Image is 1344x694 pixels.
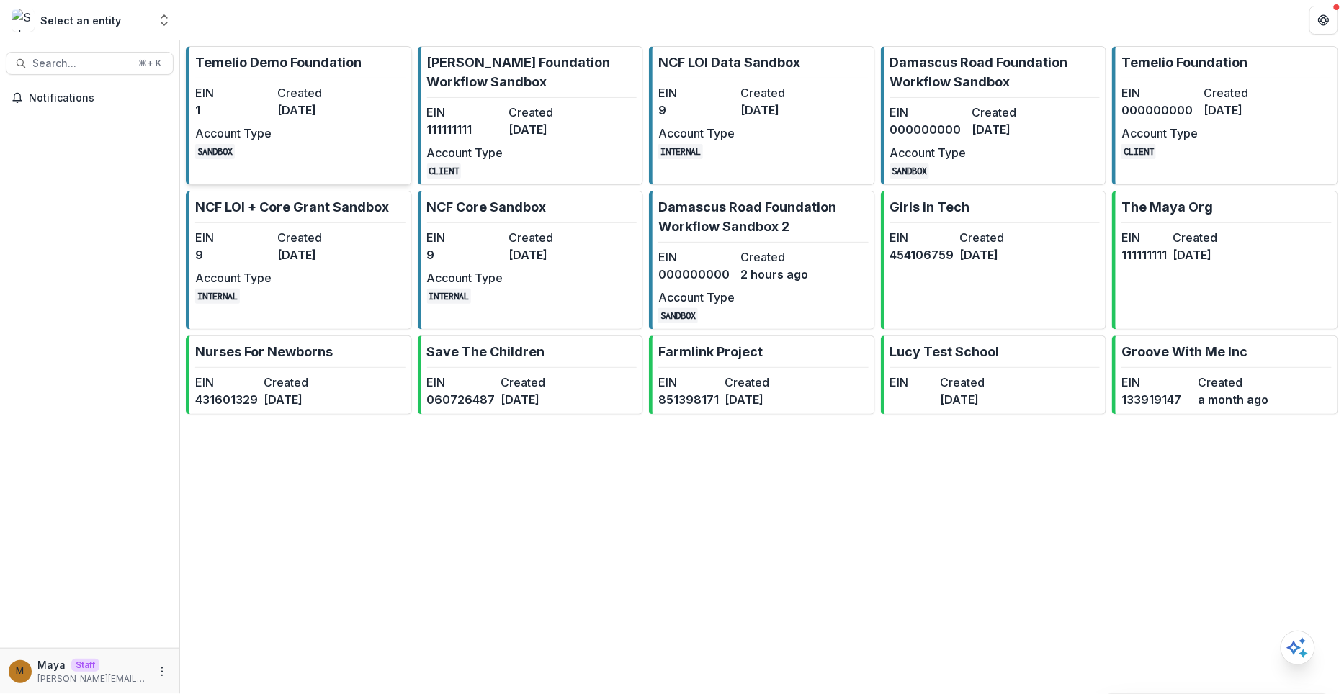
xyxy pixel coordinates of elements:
[725,374,785,391] dt: Created
[277,229,354,246] dt: Created
[1281,631,1315,665] button: Open AI Assistant
[890,53,1101,91] p: Damascus Road Foundation Workflow Sandbox
[972,104,1049,121] dt: Created
[186,191,412,330] a: NCF LOI + Core Grant SandboxEIN9Created[DATE]Account TypeINTERNAL
[195,342,333,361] p: Nurses For Newborns
[195,102,272,119] dd: 1
[890,163,930,179] code: SANDBOX
[509,121,586,138] dd: [DATE]
[17,667,24,676] div: Maya
[427,104,503,121] dt: EIN
[37,672,148,685] p: [PERSON_NAME][EMAIL_ADDRESS][DOMAIN_NAME]
[960,246,1024,263] dd: [DATE]
[1198,374,1268,391] dt: Created
[427,289,472,304] code: INTERNAL
[427,144,503,161] dt: Account Type
[658,289,735,306] dt: Account Type
[1121,53,1247,72] p: Temelio Foundation
[427,374,496,391] dt: EIN
[1121,125,1198,142] dt: Account Type
[186,335,412,415] a: Nurses For NewbornsEIN431601329Created[DATE]
[658,308,698,323] code: SANDBOX
[29,92,168,104] span: Notifications
[725,391,785,408] dd: [DATE]
[941,391,985,408] dd: [DATE]
[972,121,1049,138] dd: [DATE]
[1121,342,1247,361] p: Groove With Me Inc
[1121,246,1167,263] dd: 111111111
[649,335,875,415] a: Farmlink ProjectEIN851398171Created[DATE]
[195,374,258,391] dt: EIN
[277,102,354,119] dd: [DATE]
[649,191,875,330] a: Damascus Road Foundation Workflow Sandbox 2EIN000000000Created2 hours agoAccount TypeSANDBOX
[658,248,735,266] dt: EIN
[1121,374,1192,391] dt: EIN
[658,102,735,119] dd: 9
[1121,229,1167,246] dt: EIN
[1173,229,1218,246] dt: Created
[195,53,362,72] p: Temelio Demo Foundation
[658,84,735,102] dt: EIN
[427,269,503,287] dt: Account Type
[195,84,272,102] dt: EIN
[649,46,875,185] a: NCF LOI Data SandboxEIN9Created[DATE]Account TypeINTERNAL
[32,58,130,70] span: Search...
[427,342,545,361] p: Save The Children
[890,104,967,121] dt: EIN
[1112,191,1338,330] a: The Maya OrgEIN111111111Created[DATE]
[881,191,1107,330] a: Girls in TechEIN454106759Created[DATE]
[186,46,412,185] a: Temelio Demo FoundationEIN1Created[DATE]Account TypeSANDBOX
[418,335,644,415] a: Save The ChildrenEIN060726487Created[DATE]
[135,55,164,71] div: ⌘ + K
[427,53,637,91] p: [PERSON_NAME] Foundation Workflow Sandbox
[890,246,954,263] dd: 454106759
[1121,102,1198,119] dd: 000000000
[427,246,503,263] dd: 9
[890,144,967,161] dt: Account Type
[890,197,970,217] p: Girls in Tech
[418,46,644,185] a: [PERSON_NAME] Foundation Workflow SandboxEIN111111111Created[DATE]Account TypeCLIENT
[277,84,354,102] dt: Created
[195,125,272,142] dt: Account Type
[195,144,235,159] code: SANDBOX
[501,391,570,408] dd: [DATE]
[277,246,354,263] dd: [DATE]
[658,342,763,361] p: Farmlink Project
[658,197,869,236] p: Damascus Road Foundation Workflow Sandbox 2
[6,52,174,75] button: Search...
[1121,84,1198,102] dt: EIN
[1121,144,1156,159] code: CLIENT
[1112,335,1338,415] a: Groove With Me IncEIN133919147Createda month ago
[1204,84,1280,102] dt: Created
[658,53,800,72] p: NCF LOI Data Sandbox
[195,391,258,408] dd: 431601329
[881,335,1107,415] a: Lucy Test SchoolEINCreated[DATE]
[1204,102,1280,119] dd: [DATE]
[960,229,1024,246] dt: Created
[941,374,985,391] dt: Created
[658,266,735,283] dd: 000000000
[509,229,586,246] dt: Created
[6,86,174,109] button: Notifications
[195,246,272,263] dd: 9
[154,6,174,35] button: Open entity switcher
[418,191,644,330] a: NCF Core SandboxEIN9Created[DATE]Account TypeINTERNAL
[40,13,121,28] div: Select an entity
[740,248,817,266] dt: Created
[1309,6,1338,35] button: Get Help
[71,659,99,672] p: Staff
[1112,46,1338,185] a: Temelio FoundationEIN000000000Created[DATE]Account TypeCLIENT
[740,266,817,283] dd: 2 hours ago
[12,9,35,32] img: Select an entity
[427,163,462,179] code: CLIENT
[658,144,703,159] code: INTERNAL
[1198,391,1268,408] dd: a month ago
[658,125,735,142] dt: Account Type
[890,229,954,246] dt: EIN
[1121,391,1192,408] dd: 133919147
[890,121,967,138] dd: 000000000
[427,121,503,138] dd: 111111111
[740,84,817,102] dt: Created
[264,374,326,391] dt: Created
[37,657,66,672] p: Maya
